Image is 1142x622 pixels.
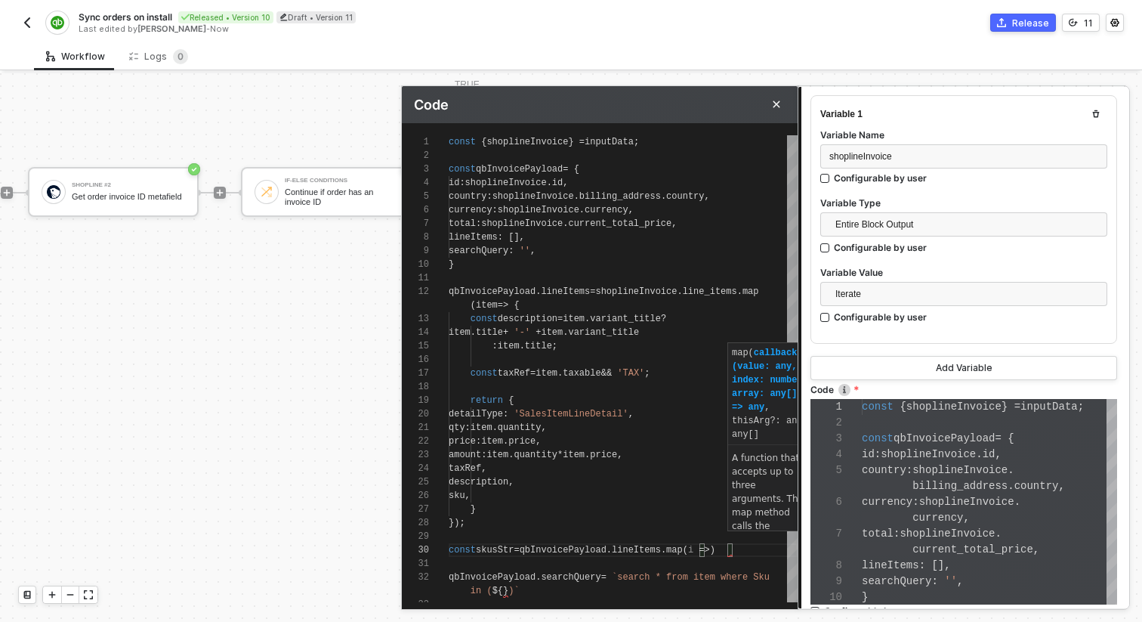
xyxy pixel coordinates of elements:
[563,164,568,175] span: =
[579,205,585,215] span: .
[995,448,1001,460] span: ,
[900,528,995,540] span: shoplineInvoice
[906,401,1002,413] span: shoplineInvoice
[1078,401,1084,413] span: ;
[732,348,813,413] span: callbackfn: (value: any, index: number, array: any[]) => any
[541,286,590,297] span: lineItems
[414,97,449,113] span: Code
[536,327,541,338] span: +
[732,451,810,601] p: A function that accepts up to three arguments. The map method calls the callbackfn function one t...
[1008,432,1014,444] span: {
[449,450,481,460] span: amount
[912,512,963,524] span: currency
[402,339,429,353] div: 15
[585,205,628,215] span: currency
[449,232,498,243] span: lineItems
[666,191,704,202] span: country
[402,557,429,571] div: 31
[810,558,842,574] div: 8
[834,311,927,323] div: Configurable by user
[536,436,541,447] span: ,
[402,353,429,367] div: 16
[536,572,541,583] span: .
[705,191,710,202] span: ,
[492,205,498,215] span: :
[402,530,429,543] div: 29
[514,450,557,460] span: quantity
[1014,401,1020,413] span: =
[449,518,465,528] span: });
[810,356,1117,380] button: Add Variable
[944,575,957,587] span: ''
[402,244,429,258] div: 9
[912,496,918,508] span: :
[402,312,429,326] div: 13
[525,341,552,351] span: title
[862,528,894,540] span: total
[449,205,492,215] span: currency
[563,368,600,379] span: taxable
[465,422,471,433] span: :
[628,205,634,215] span: ,
[820,108,863,121] div: Variable 1
[579,137,585,147] span: =
[486,137,568,147] span: shoplineInvoice
[875,448,881,460] span: :
[541,327,563,338] span: item
[471,504,476,515] span: }
[732,348,754,358] span: map(
[530,368,536,379] span: =
[449,286,536,297] span: qbInvoicePayload
[568,218,671,229] span: current_total_price
[402,176,429,190] div: 4
[503,409,508,419] span: :
[46,51,105,63] div: Workflow
[449,178,459,188] span: id
[402,190,429,203] div: 5
[862,432,894,444] span: const
[471,300,476,311] span: (
[476,164,563,175] span: qbInvoicePayload
[677,286,682,297] span: .
[590,314,661,324] span: variant_title
[661,314,666,324] span: ?
[834,241,927,254] div: Configurable by user
[997,18,1006,27] span: icon-commerce
[520,341,525,351] span: .
[279,13,288,21] span: icon-edit
[568,137,573,147] span: }
[617,368,644,379] span: 'TAX'
[862,559,919,571] span: lineItems
[1062,14,1100,32] button: 11
[402,489,429,503] div: 26
[661,191,666,202] span: .
[810,415,842,431] div: 2
[471,422,492,433] span: item
[449,218,476,229] span: total
[552,341,557,351] span: ;
[1008,464,1014,476] span: .
[402,435,429,448] div: 22
[862,399,863,415] textarea: Editor content;Press Alt+F1 for Accessibility Options.
[585,137,634,147] span: inputData
[601,368,612,379] span: &&
[520,545,606,555] span: qbInvoicePayload
[498,368,530,379] span: taxRef
[18,14,36,32] button: back
[931,559,950,571] span: [],
[476,300,498,311] span: item
[810,463,842,478] div: 5
[541,422,546,433] span: ,
[666,545,683,555] span: map
[486,191,492,202] span: :
[402,394,429,407] div: 19
[530,246,536,256] span: ,
[402,217,429,231] div: 7
[471,327,476,338] span: .
[820,128,1107,141] label: Variable Name
[552,178,563,188] span: id
[48,590,57,599] span: icon-play
[912,480,1008,492] span: billing_address
[568,327,639,338] span: variant_title
[449,436,476,447] span: price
